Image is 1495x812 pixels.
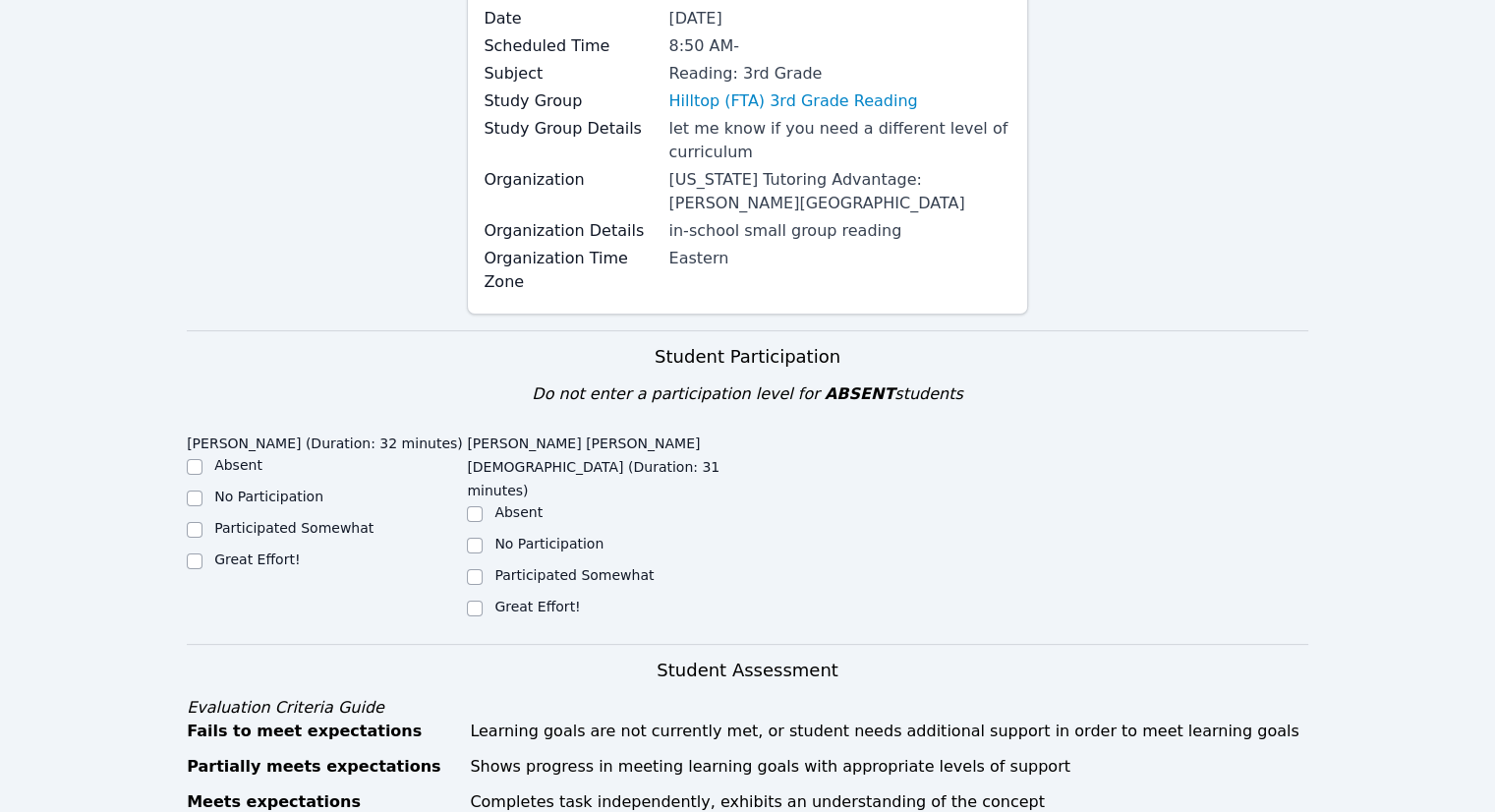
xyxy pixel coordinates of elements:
h3: Student Assessment [187,657,1308,684]
label: Study Group [484,89,657,113]
label: No Participation [494,536,604,551]
label: Subject [484,62,657,86]
div: [US_STATE] Tutoring Advantage: [PERSON_NAME][GEOGRAPHIC_DATA] [668,168,1010,215]
label: Organization Details [484,219,657,243]
label: Great Effort! [214,551,300,567]
h3: Student Participation [187,343,1308,371]
div: Learning goals are not currently met, or student needs additional support in order to meet learni... [470,720,1308,743]
div: Do not enter a participation level for students [187,382,1308,406]
label: Study Group Details [484,117,657,141]
label: Organization [484,168,657,192]
a: Hilltop (FTA) 3rd Grade Reading [668,89,917,113]
label: Scheduled Time [484,34,657,58]
legend: [PERSON_NAME] (Duration: 32 minutes) [187,426,463,455]
div: Eastern [668,247,1010,270]
label: Participated Somewhat [214,520,374,536]
div: in-school small group reading [668,219,1010,243]
div: 8:50 AM - [668,34,1010,58]
div: Evaluation Criteria Guide [187,696,1308,720]
div: Reading: 3rd Grade [668,62,1010,86]
div: Shows progress in meeting learning goals with appropriate levels of support [470,755,1308,779]
label: Great Effort! [494,599,580,614]
label: Absent [214,457,262,473]
label: Organization Time Zone [484,247,657,294]
div: Partially meets expectations [187,755,458,779]
label: Date [484,7,657,30]
div: [DATE] [668,7,1010,30]
div: let me know if you need a different level of curriculum [668,117,1010,164]
span: ABSENT [825,384,894,403]
div: Fails to meet expectations [187,720,458,743]
legend: [PERSON_NAME] [PERSON_NAME][DEMOGRAPHIC_DATA] (Duration: 31 minutes) [467,426,747,502]
label: Participated Somewhat [494,567,654,583]
label: No Participation [214,489,323,504]
label: Absent [494,504,543,520]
